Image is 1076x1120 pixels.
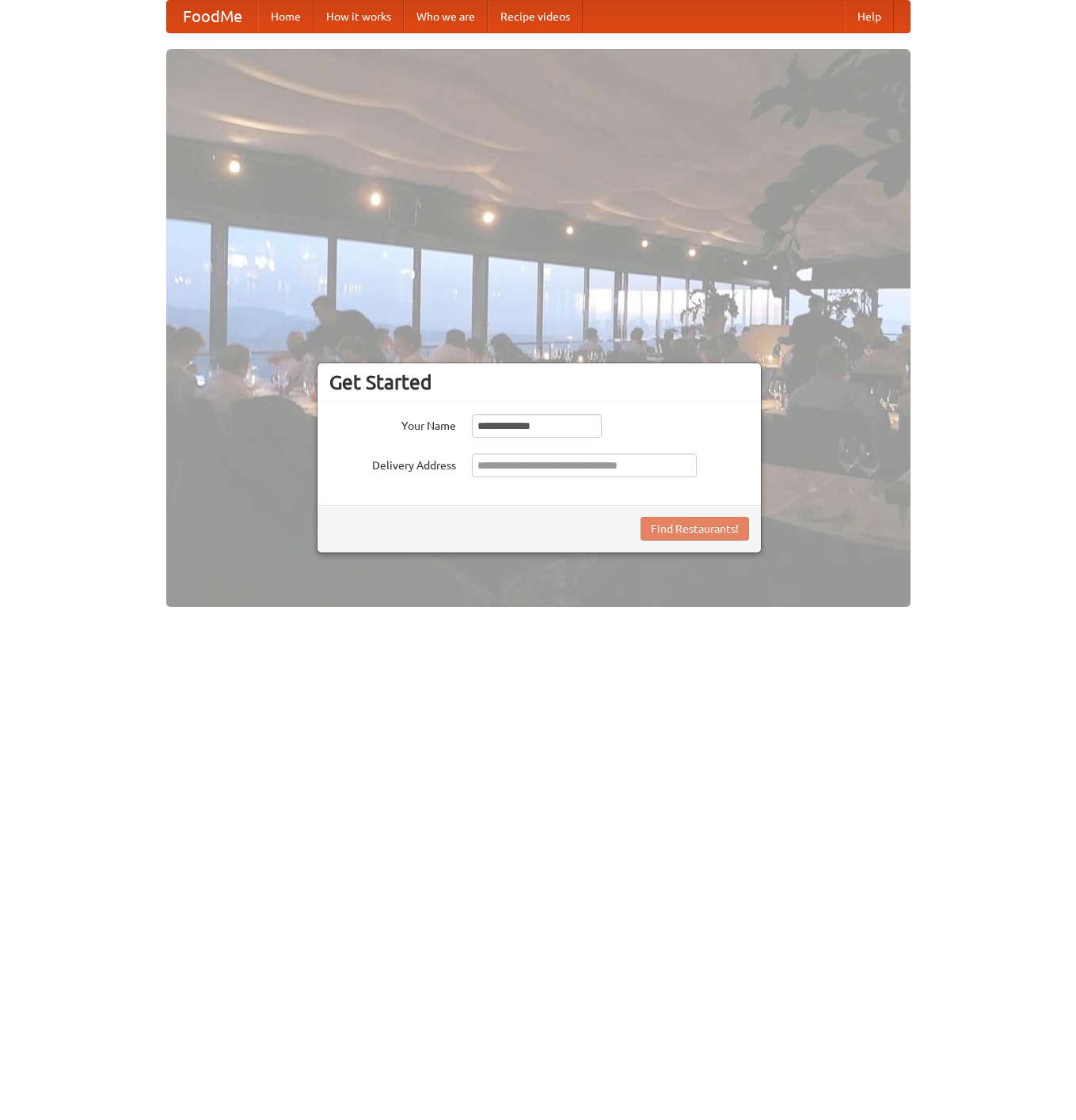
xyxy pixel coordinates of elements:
[167,1,258,32] a: FoodMe
[488,1,583,32] a: Recipe videos
[641,517,749,541] button: Find Restaurants!
[845,1,894,32] a: Help
[314,1,404,32] a: How it works
[329,370,749,394] h3: Get Started
[329,454,456,473] label: Delivery Address
[329,414,456,434] label: Your Name
[404,1,488,32] a: Who we are
[258,1,314,32] a: Home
